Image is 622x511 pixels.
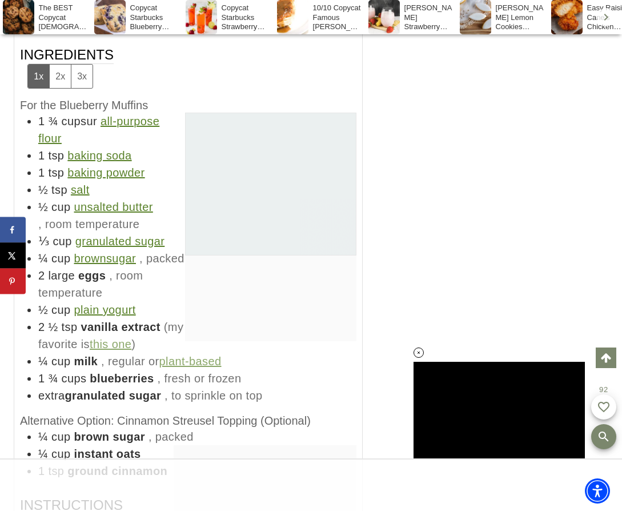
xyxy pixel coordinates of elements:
span: , packed [149,430,194,443]
a: baking soda [67,149,131,162]
span: extra [38,389,161,402]
span: cup [51,430,70,443]
span: ¼ [38,355,48,368]
div: Accessibility Menu [585,478,610,504]
span: large [49,269,75,282]
span: 2 [38,269,45,282]
span: , to sprinkle on top [164,389,262,402]
a: this one [90,338,131,350]
span: cup [51,201,70,213]
button: Adjust servings by 3x [71,65,93,88]
span: For the Blueberry Muffins [20,99,148,111]
a: unsalted butter [74,201,153,213]
button: Adjust servings by 2x [49,65,71,88]
iframe: Advertisement [185,113,356,255]
span: , packed [139,252,184,265]
a: baking powder [67,166,145,179]
strong: blueberries [90,372,154,385]
span: Ingredients [20,46,114,89]
span: Alternative Option: Cinnamon Streusel Topping (Optional) [20,414,311,427]
span: , regular or [101,355,221,368]
span: tsp [49,166,65,179]
span: tsp [62,321,78,333]
strong: brown sugar [74,430,145,443]
a: salt [71,183,90,196]
span: , fresh or frozen [158,372,242,385]
span: ¼ [38,430,48,443]
span: 2 ½ [38,321,58,333]
a: Scroll to top [596,348,616,368]
span: cup [53,235,71,247]
strong: instant oats [74,448,141,460]
span: cup [51,448,70,460]
strong: eggs [78,269,106,282]
span: , room temperature [38,218,139,230]
span: 1 ¾ [38,372,58,385]
a: plant-based [159,355,222,368]
iframe: Advertisement [103,460,519,511]
span: ½ [38,201,48,213]
strong: vanilla extract [81,321,160,333]
span: tsp [49,149,65,162]
strong: granulated sugar [65,389,161,402]
a: plain yogurt [74,304,135,316]
a: sugar [106,252,136,265]
span: tsp [51,183,67,196]
span: cup [51,304,70,316]
span: 1 [38,166,45,179]
span: ¼ [38,448,48,460]
a: brown [74,252,106,265]
button: Adjust servings by 1x [28,65,49,88]
span: ⅓ [38,235,49,247]
strong: milk [74,355,98,368]
span: ¼ [38,252,48,265]
span: cups [62,372,87,385]
span: 1 [38,149,45,162]
span: ½ [38,304,48,316]
span: ½ [38,183,48,196]
span: cup [51,252,70,265]
a: granulated sugar [75,235,165,247]
span: cup [51,355,70,368]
